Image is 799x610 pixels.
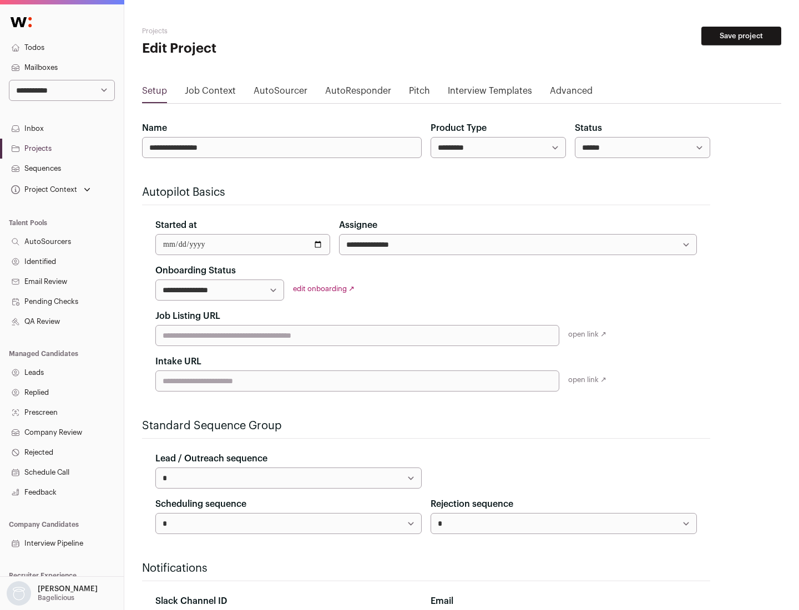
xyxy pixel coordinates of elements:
[142,27,355,35] h2: Projects
[9,185,77,194] div: Project Context
[142,185,710,200] h2: Autopilot Basics
[155,264,236,277] label: Onboarding Status
[325,84,391,102] a: AutoResponder
[38,593,74,602] p: Bagelicious
[431,594,697,608] div: Email
[448,84,532,102] a: Interview Templates
[9,182,93,197] button: Open dropdown
[142,121,167,135] label: Name
[38,584,98,593] p: [PERSON_NAME]
[155,309,220,323] label: Job Listing URL
[7,581,31,606] img: nopic.png
[409,84,430,102] a: Pitch
[185,84,236,102] a: Job Context
[431,121,487,135] label: Product Type
[155,218,197,232] label: Started at
[431,497,513,511] label: Rejection sequence
[293,285,355,292] a: edit onboarding ↗
[4,581,100,606] button: Open dropdown
[142,40,355,58] h1: Edit Project
[701,27,781,45] button: Save project
[575,121,602,135] label: Status
[155,497,246,511] label: Scheduling sequence
[339,218,377,232] label: Assignee
[155,355,201,368] label: Intake URL
[4,11,38,33] img: Wellfound
[550,84,593,102] a: Advanced
[155,594,227,608] label: Slack Channel ID
[142,84,167,102] a: Setup
[254,84,307,102] a: AutoSourcer
[155,452,267,465] label: Lead / Outreach sequence
[142,561,710,576] h2: Notifications
[142,418,710,434] h2: Standard Sequence Group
